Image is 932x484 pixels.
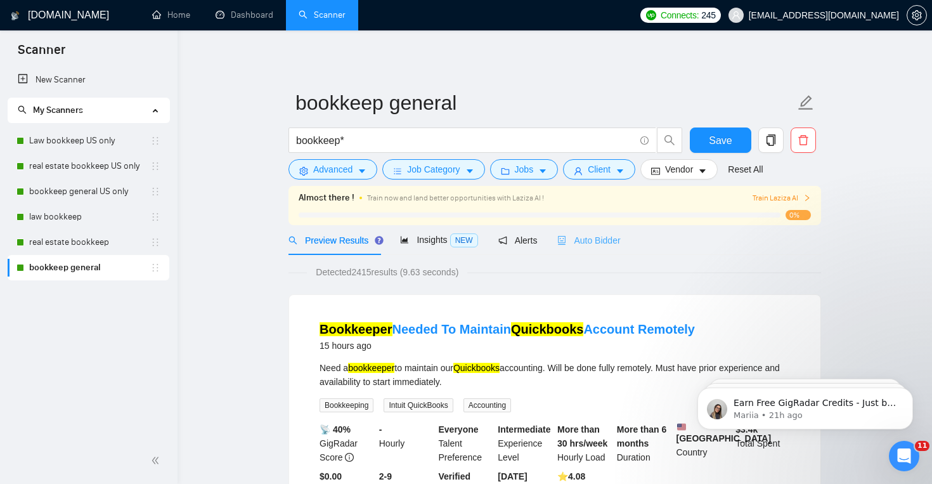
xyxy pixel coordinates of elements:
span: Job Category [407,162,460,176]
a: setting [907,10,927,20]
div: Talent Preference [436,422,496,464]
span: Advanced [313,162,353,176]
a: BookkeeperNeeded To MaintainQuickbooksAccount Remotely [320,322,695,336]
div: 15 hours ago [320,338,695,353]
a: bookkeep general US only [29,179,150,204]
span: Client [588,162,611,176]
span: search [288,236,297,245]
span: Almost there ! [299,191,354,205]
span: notification [498,236,507,245]
span: 0% [786,210,811,220]
li: law bookkeep [8,204,169,230]
div: Experience Level [495,422,555,464]
button: copy [758,128,784,153]
div: Country [674,422,734,464]
button: delete [791,128,816,153]
span: Jobs [515,162,534,176]
b: Intermediate [498,424,550,435]
span: My Scanners [18,105,83,115]
button: search [657,128,682,153]
span: My Scanners [33,105,83,115]
span: caret-down [358,166,366,176]
img: upwork-logo.png [646,10,656,20]
b: Verified [439,471,471,481]
span: 245 [701,8,715,22]
span: caret-down [616,166,625,176]
a: real estate bookkeep [29,230,150,255]
span: info-circle [640,136,649,145]
button: setting [907,5,927,25]
div: Need a to maintain our accounting. Will be done fully remotely. Must have prior experience and av... [320,361,790,389]
b: ⭐️ 4.08 [557,471,585,481]
span: caret-down [465,166,474,176]
li: real estate bookkeep [8,230,169,255]
span: holder [150,237,160,247]
span: Accounting [463,398,511,412]
span: idcard [651,166,660,176]
button: Train Laziza AI [753,192,811,204]
b: - [379,424,382,435]
li: real estate bookkeep US only [8,154,169,179]
span: holder [150,136,160,146]
span: info-circle [345,453,354,462]
img: logo [11,6,20,26]
a: law bookkeep [29,204,150,230]
span: caret-down [538,166,547,176]
span: Alerts [498,235,538,245]
img: 🇺🇸 [677,422,686,431]
span: Vendor [665,162,693,176]
span: search [18,105,27,114]
span: Connects: [661,8,699,22]
li: New Scanner [8,67,169,93]
div: Hourly [377,422,436,464]
button: Save [690,128,751,153]
span: setting [907,10,926,20]
span: caret-down [698,166,707,176]
span: Train now and land better opportunities with Laziza AI ! [367,193,544,202]
a: bookkeep general [29,255,150,280]
b: $0.00 [320,471,342,481]
a: searchScanner [299,10,346,20]
button: folderJobscaret-down [490,159,559,180]
a: dashboardDashboard [216,10,273,20]
div: Duration [614,422,674,464]
span: Intuit QuickBooks [384,398,453,412]
mark: Quickbooks [453,363,500,373]
b: [DATE] [498,471,527,481]
span: Detected 2415 results (9.63 seconds) [307,265,467,279]
span: copy [759,134,783,146]
span: holder [150,263,160,273]
iframe: Intercom live chat [889,441,919,471]
b: [GEOGRAPHIC_DATA] [676,422,772,443]
mark: bookkeeper [348,363,394,373]
span: search [657,134,682,146]
span: folder [501,166,510,176]
input: Scanner name... [295,87,795,119]
span: Scanner [8,41,75,67]
span: bars [393,166,402,176]
mark: Bookkeeper [320,322,392,336]
span: user [574,166,583,176]
a: Law bookkeep US only [29,128,150,154]
a: homeHome [152,10,190,20]
div: GigRadar Score [317,422,377,464]
span: Save [709,133,732,148]
input: Search Freelance Jobs... [296,133,635,148]
span: NEW [450,233,478,247]
a: real estate bookkeep US only [29,154,150,179]
div: Tooltip anchor [373,235,385,246]
span: user [732,11,741,20]
span: right [803,194,811,202]
span: Insights [400,235,477,245]
span: delete [791,134,815,146]
li: Law bookkeep US only [8,128,169,154]
div: Hourly Load [555,422,614,464]
b: More than 30 hrs/week [557,424,607,448]
span: double-left [151,454,164,467]
span: holder [150,212,160,222]
button: barsJob Categorycaret-down [382,159,484,180]
b: Everyone [439,424,479,435]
